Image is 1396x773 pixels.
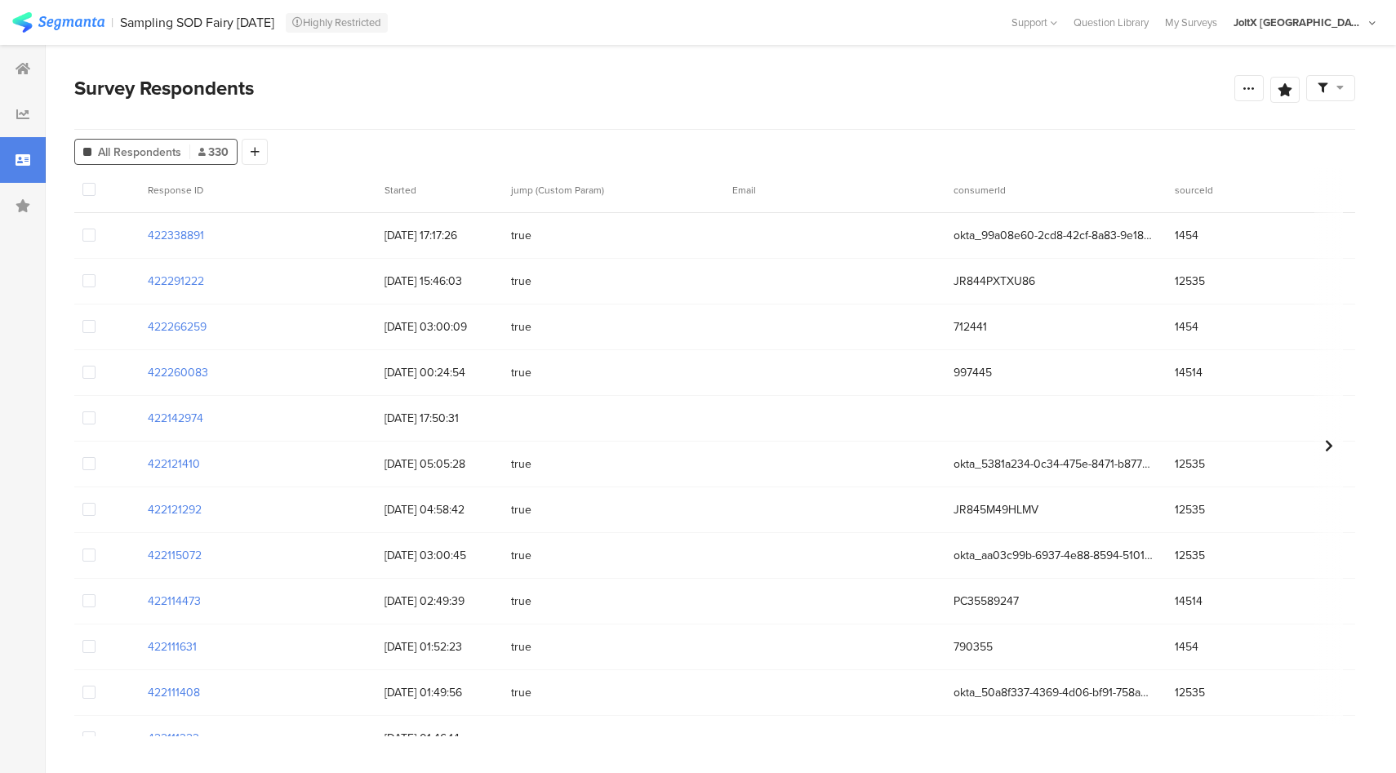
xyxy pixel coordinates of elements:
span: [DATE] 15:46:03 [385,273,495,290]
span: Response ID [148,183,203,198]
section: 422111408 [148,684,200,701]
span: 790355 [954,638,993,655]
section: 422338891 [148,227,204,244]
div: JoltX [GEOGRAPHIC_DATA] [1234,15,1364,30]
span: okta_99a08e60-2cd8-42cf-8a83-9e18e85fde4c [954,227,1154,244]
a: Question Library [1065,15,1157,30]
span: 14514 [1175,593,1203,610]
span: 12535 [1175,547,1205,564]
span: true [511,638,716,655]
span: 12535 [1175,455,1205,473]
span: [DATE] 05:05:28 [385,455,495,473]
div: Sampling SOD Fairy [DATE] [120,15,274,30]
span: [DATE] 02:49:39 [385,593,495,610]
span: Survey Respondents [74,73,254,103]
section: 422266259 [148,318,207,335]
span: 12535 [1175,273,1205,290]
span: true [511,227,716,244]
section: 422121410 [148,455,200,473]
span: jump (Custom Param) [511,183,604,198]
section: 422111631 [148,638,197,655]
section: consumerId [954,183,1158,198]
a: My Surveys [1157,15,1225,30]
span: 1454 [1175,318,1198,335]
span: okta_aa03c99b-6937-4e88-8594-510113d4ff15 [954,547,1154,564]
span: 997445 [954,364,992,381]
span: [DATE] 00:24:54 [385,364,495,381]
img: segmanta logo [12,12,104,33]
span: true [511,273,716,290]
span: true [511,455,716,473]
div: | [111,13,113,32]
span: [DATE] 03:00:09 [385,318,495,335]
span: 1454 [1175,227,1198,244]
span: [DATE] 17:17:26 [385,227,495,244]
span: [DATE] 01:52:23 [385,638,495,655]
span: 12535 [1175,501,1205,518]
span: PC35589247 [954,593,1019,610]
section: 422260083 [148,364,208,381]
section: 422111323 [148,730,199,747]
span: true [511,364,716,381]
span: true [511,547,716,564]
span: true [511,501,716,518]
section: 422115072 [148,547,202,564]
span: true [511,684,716,701]
span: true [511,318,716,335]
span: okta_5381a234-0c34-475e-8471-b877646f7cc5 [954,455,1154,473]
span: Started [385,183,416,198]
div: Highly Restricted [286,13,388,33]
span: All Respondents [98,144,181,161]
span: [DATE] 01:46:14 [385,730,495,747]
section: sourceId [1175,183,1379,198]
section: 422142974 [148,410,203,427]
span: 712441 [954,318,987,335]
span: 330 [198,144,229,161]
span: JR844PXTXU86 [954,273,1035,290]
span: true [511,593,716,610]
span: [DATE] 04:58:42 [385,501,495,518]
span: [DATE] 03:00:45 [385,547,495,564]
section: 422121292 [148,501,202,518]
div: Support [1011,10,1057,35]
section: Email [732,183,936,198]
span: [DATE] 01:49:56 [385,684,495,701]
span: 14514 [1175,364,1203,381]
section: 422114473 [148,593,201,610]
span: okta_50a8f337-4369-4d06-bf91-758aed6b59c4 [954,684,1154,701]
span: 12535 [1175,684,1205,701]
span: JR845M49HLMV [954,501,1038,518]
span: 1454 [1175,638,1198,655]
span: [DATE] 17:50:31 [385,410,495,427]
section: 422291222 [148,273,204,290]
